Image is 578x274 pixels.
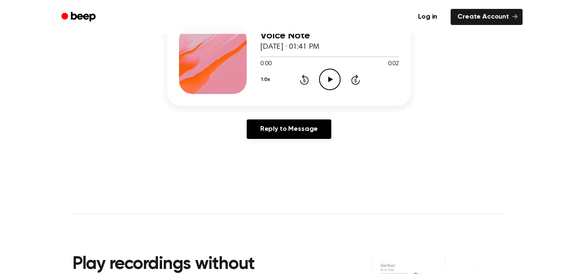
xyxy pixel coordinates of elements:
[451,9,523,25] a: Create Account
[410,7,446,27] a: Log in
[260,30,399,42] h3: Voice Note
[55,9,103,25] a: Beep
[260,72,273,87] button: 1.0x
[260,43,319,51] span: [DATE] · 01:41 PM
[260,60,271,69] span: 0:00
[388,60,399,69] span: 0:02
[247,119,331,139] a: Reply to Message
